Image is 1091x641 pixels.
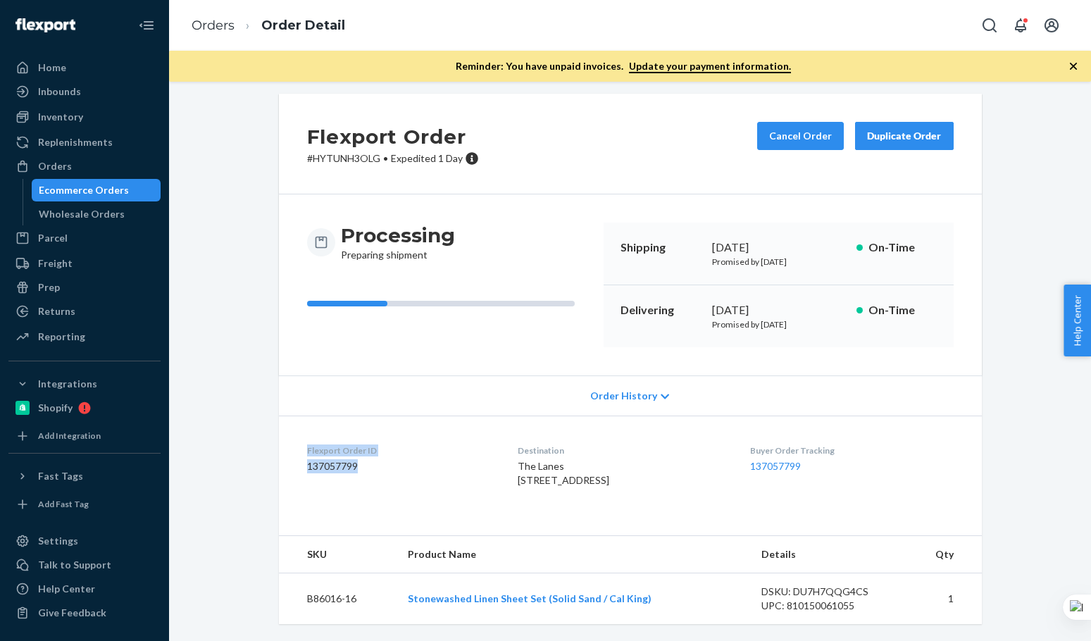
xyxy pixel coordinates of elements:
[38,606,106,620] div: Give Feedback
[307,122,479,151] h2: Flexport Order
[905,536,982,573] th: Qty
[757,122,844,150] button: Cancel Order
[38,469,83,483] div: Fast Tags
[341,223,455,248] h3: Processing
[39,183,129,197] div: Ecommerce Orders
[712,302,845,318] div: [DATE]
[8,155,161,178] a: Orders
[1064,285,1091,356] button: Help Center
[518,460,609,486] span: The Lanes [STREET_ADDRESS]
[8,530,161,552] a: Settings
[621,239,701,256] p: Shipping
[712,239,845,256] div: [DATE]
[1037,11,1066,39] button: Open account menu
[38,110,83,124] div: Inventory
[132,11,161,39] button: Close Navigation
[8,578,161,600] a: Help Center
[8,325,161,348] a: Reporting
[629,60,791,73] a: Update your payment information.
[8,602,161,624] button: Give Feedback
[38,135,113,149] div: Replenishments
[391,152,463,164] span: Expedited 1 Day
[868,302,937,318] p: On-Time
[761,585,894,599] div: DSKU: DU7H7QQG4CS
[397,536,750,573] th: Product Name
[38,304,75,318] div: Returns
[750,444,953,456] dt: Buyer Order Tracking
[8,80,161,103] a: Inbounds
[38,330,85,344] div: Reporting
[750,536,905,573] th: Details
[8,227,161,249] a: Parcel
[32,179,161,201] a: Ecommerce Orders
[8,300,161,323] a: Returns
[39,207,125,221] div: Wholesale Orders
[8,56,161,79] a: Home
[180,5,356,46] ol: breadcrumbs
[750,460,801,472] a: 137057799
[38,558,111,572] div: Talk to Support
[307,151,479,166] p: # HYTUNH3OLG
[8,276,161,299] a: Prep
[8,425,161,447] a: Add Integration
[8,465,161,487] button: Fast Tags
[38,61,66,75] div: Home
[192,18,235,33] a: Orders
[279,536,397,573] th: SKU
[8,397,161,419] a: Shopify
[761,599,894,613] div: UPC: 810150061055
[38,498,89,510] div: Add Fast Tag
[38,582,95,596] div: Help Center
[38,231,68,245] div: Parcel
[590,389,657,403] span: Order History
[8,373,161,395] button: Integrations
[8,493,161,516] a: Add Fast Tag
[261,18,345,33] a: Order Detail
[905,573,982,625] td: 1
[518,444,728,456] dt: Destination
[38,256,73,270] div: Freight
[32,203,161,225] a: Wholesale Orders
[855,122,954,150] button: Duplicate Order
[341,223,455,262] div: Preparing shipment
[279,573,397,625] td: B86016-16
[8,131,161,154] a: Replenishments
[38,430,101,442] div: Add Integration
[38,377,97,391] div: Integrations
[15,18,75,32] img: Flexport logo
[1006,11,1035,39] button: Open notifications
[712,256,845,268] p: Promised by [DATE]
[8,554,161,576] a: Talk to Support
[38,401,73,415] div: Shopify
[408,592,652,604] a: Stonewashed Linen Sheet Set (Solid Sand / Cal King)
[38,280,60,294] div: Prep
[38,159,72,173] div: Orders
[383,152,388,164] span: •
[621,302,701,318] p: Delivering
[456,59,791,73] p: Reminder: You have unpaid invoices.
[8,252,161,275] a: Freight
[712,318,845,330] p: Promised by [DATE]
[867,129,942,143] div: Duplicate Order
[38,85,81,99] div: Inbounds
[975,11,1004,39] button: Open Search Box
[8,106,161,128] a: Inventory
[307,459,495,473] dd: 137057799
[38,534,78,548] div: Settings
[307,444,495,456] dt: Flexport Order ID
[868,239,937,256] p: On-Time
